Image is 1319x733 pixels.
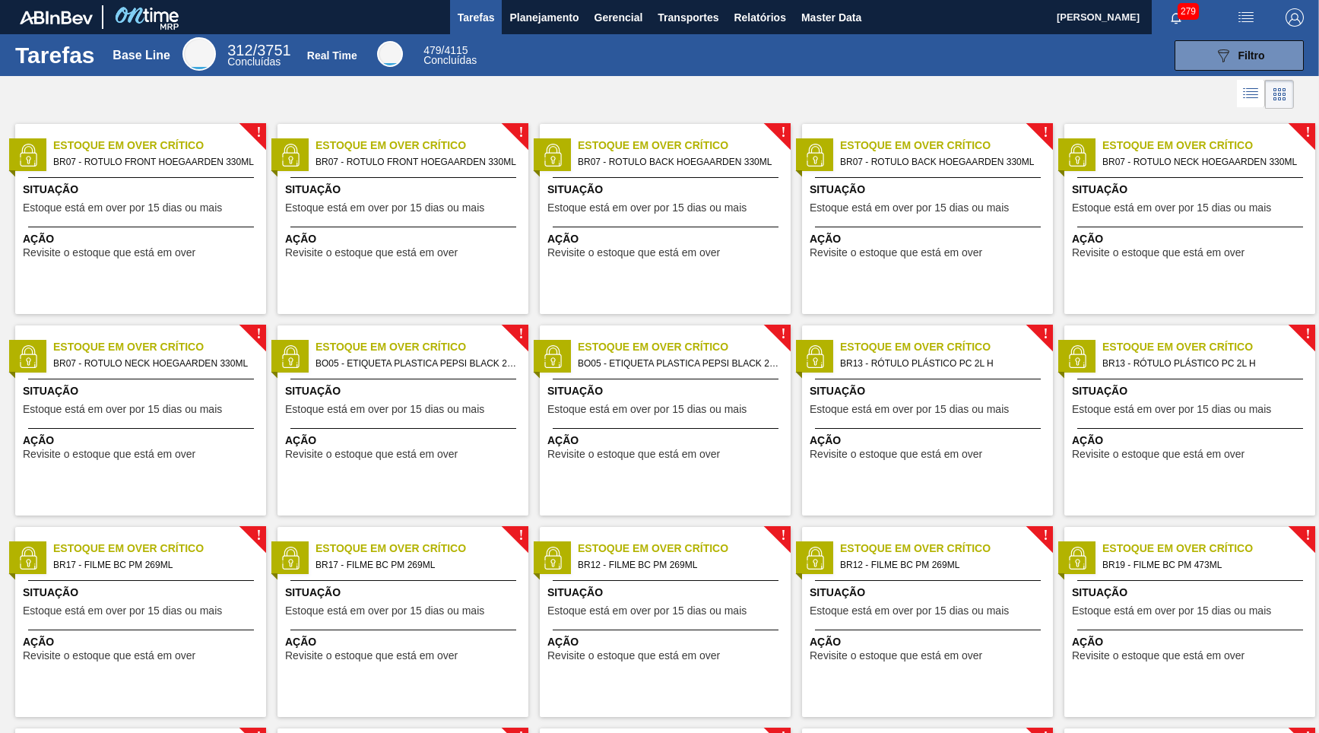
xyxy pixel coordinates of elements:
[285,449,458,460] span: Revisite o estoque que está em over
[15,46,95,64] h1: Tarefas
[547,383,787,399] span: Situação
[1072,650,1244,662] span: Revisite o estoque que está em over
[279,345,302,368] img: status
[285,605,484,617] span: Estoque está em over por 15 dias ou mais
[23,182,262,198] span: Situação
[810,383,1049,399] span: Situação
[315,339,528,355] span: Estoque em Over Crítico
[23,605,222,617] span: Estoque está em over por 15 dias ou mais
[423,44,468,56] span: / 4115
[547,182,787,198] span: Situação
[840,557,1041,573] span: BR12 - FILME BC PM 269ML
[17,547,40,570] img: status
[53,138,266,154] span: Estoque em Over Crítico
[1102,154,1303,170] span: BR07 - ROTULO NECK HOEGAARDEN 330ML
[1265,80,1294,109] div: Visão em Cards
[307,49,357,62] div: Real Time
[1072,231,1311,247] span: Ação
[227,42,252,59] span: 312
[17,144,40,167] img: status
[781,127,785,138] span: !
[1102,138,1315,154] span: Estoque em Over Crítico
[804,345,826,368] img: status
[1305,127,1310,138] span: !
[547,605,747,617] span: Estoque está em over por 15 dias ou mais
[53,557,254,573] span: BR17 - FILME BC PM 269ML
[285,182,525,198] span: Situação
[810,634,1049,650] span: Ação
[781,328,785,340] span: !
[315,355,516,372] span: BO05 - ETIQUETA PLASTICA PEPSI BLACK 250ML
[1152,7,1200,28] button: Notificações
[1072,383,1311,399] span: Situação
[840,541,1053,557] span: Estoque em Over Crítico
[810,202,1009,214] span: Estoque está em over por 15 dias ou mais
[840,339,1053,355] span: Estoque em Over Crítico
[1178,3,1199,20] span: 279
[547,650,720,662] span: Revisite o estoque que está em over
[1238,49,1265,62] span: Filtro
[547,202,747,214] span: Estoque está em over por 15 dias ou mais
[423,46,477,65] div: Real Time
[810,650,982,662] span: Revisite o estoque que está em over
[23,449,195,460] span: Revisite o estoque que está em over
[20,11,93,24] img: TNhmsLtSVTkK8tSr43FrP2fwEKptu5GPRR3wAAAABJRU5ErkJggg==
[423,54,477,66] span: Concluídas
[547,433,787,449] span: Ação
[285,404,484,415] span: Estoque está em over por 15 dias ou mais
[509,8,579,27] span: Planejamento
[810,585,1049,601] span: Situação
[578,138,791,154] span: Estoque em Over Crítico
[227,44,290,67] div: Base Line
[53,355,254,372] span: BR07 - ROTULO NECK HOEGAARDEN 330ML
[840,154,1041,170] span: BR07 - ROTULO BACK HOEGAARDEN 330ML
[541,345,564,368] img: status
[1286,8,1304,27] img: Logout
[578,339,791,355] span: Estoque em Over Crítico
[547,231,787,247] span: Ação
[810,433,1049,449] span: Ação
[182,37,216,71] div: Base Line
[423,44,441,56] span: 479
[547,449,720,460] span: Revisite o estoque que está em over
[518,530,523,541] span: !
[23,433,262,449] span: Ação
[53,541,266,557] span: Estoque em Over Crítico
[541,144,564,167] img: status
[285,650,458,662] span: Revisite o estoque que está em over
[578,557,778,573] span: BR12 - FILME BC PM 269ML
[810,605,1009,617] span: Estoque está em over por 15 dias ou mais
[810,247,982,259] span: Revisite o estoque que está em over
[1175,40,1304,71] button: Filtro
[1043,530,1048,541] span: !
[547,634,787,650] span: Ação
[518,127,523,138] span: !
[1072,182,1311,198] span: Situação
[285,433,525,449] span: Ação
[23,383,262,399] span: Situação
[285,231,525,247] span: Ação
[578,154,778,170] span: BR07 - ROTULO BACK HOEGAARDEN 330ML
[256,127,261,138] span: !
[1072,247,1244,259] span: Revisite o estoque que está em over
[1072,404,1271,415] span: Estoque está em over por 15 dias ou mais
[23,634,262,650] span: Ação
[458,8,495,27] span: Tarefas
[315,541,528,557] span: Estoque em Over Crítico
[1305,530,1310,541] span: !
[1072,433,1311,449] span: Ação
[23,404,222,415] span: Estoque está em over por 15 dias ou mais
[810,231,1049,247] span: Ação
[1305,328,1310,340] span: !
[578,541,791,557] span: Estoque em Over Crítico
[23,231,262,247] span: Ação
[17,345,40,368] img: status
[377,41,403,67] div: Real Time
[113,49,170,62] div: Base Line
[1237,8,1255,27] img: userActions
[1102,355,1303,372] span: BR13 - RÓTULO PLÁSTICO PC 2L H
[1102,557,1303,573] span: BR19 - FILME BC PM 473ML
[810,182,1049,198] span: Situação
[547,585,787,601] span: Situação
[804,547,826,570] img: status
